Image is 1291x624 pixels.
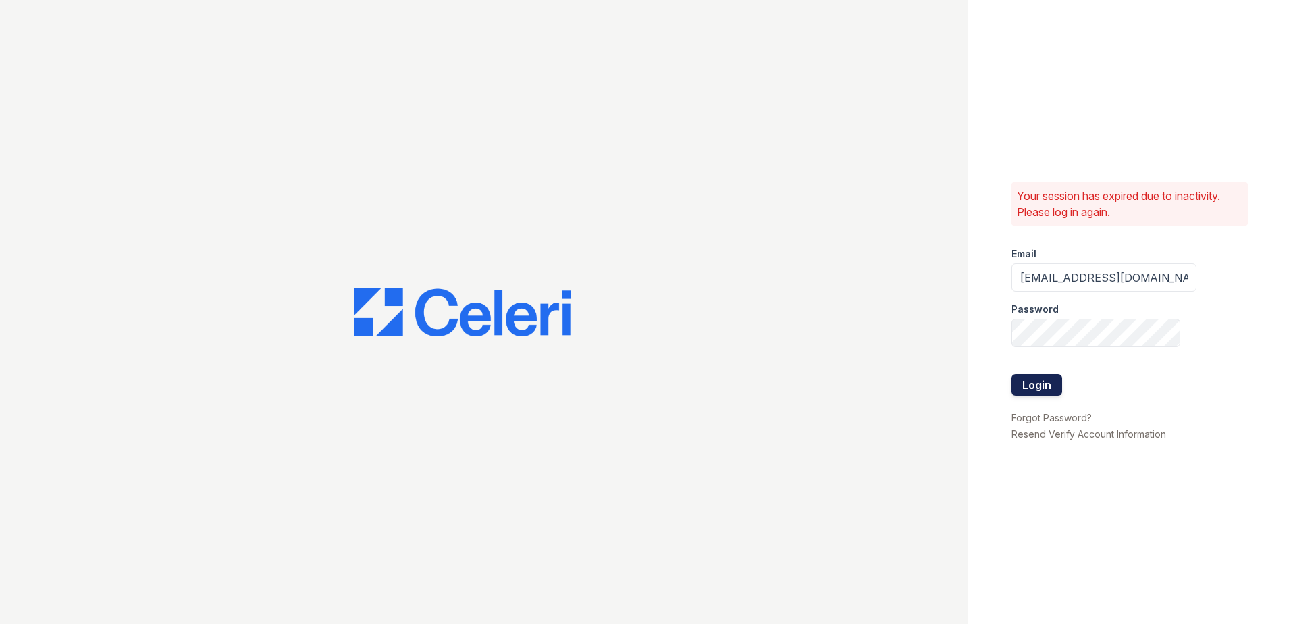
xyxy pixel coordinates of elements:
[1011,374,1062,396] button: Login
[1017,188,1242,220] p: Your session has expired due to inactivity. Please log in again.
[1011,247,1036,261] label: Email
[354,288,571,336] img: CE_Logo_Blue-a8612792a0a2168367f1c8372b55b34899dd931a85d93a1a3d3e32e68fde9ad4.png
[1011,412,1092,423] a: Forgot Password?
[1011,303,1059,316] label: Password
[1011,428,1166,440] a: Resend Verify Account Information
